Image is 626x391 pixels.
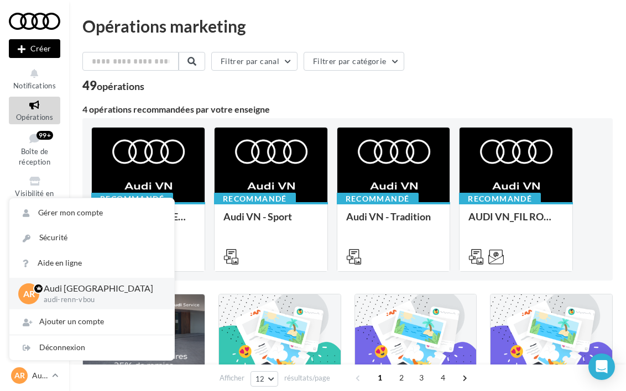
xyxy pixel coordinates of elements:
div: Recommandé [337,193,419,205]
a: Opérations [9,97,60,124]
span: résultats/page [284,373,330,383]
div: Nouvelle campagne [9,39,60,58]
span: 2 [393,369,410,387]
span: 4 [434,369,452,387]
a: Sécurité [9,225,174,250]
div: Audi VN - Tradition [346,211,441,233]
span: Afficher [220,373,244,383]
div: AUDI VN_FIL ROUGE 2025 - A1, Q2, Q3, Q5 et Q4 e-tron [468,211,564,233]
button: Filtrer par canal [211,52,298,71]
a: Aide en ligne [9,251,174,276]
span: Boîte de réception [19,147,50,166]
div: Open Intercom Messenger [588,353,615,380]
div: Opérations marketing [82,18,613,34]
button: Créer [9,39,60,58]
p: Audi [GEOGRAPHIC_DATA] [44,282,156,295]
span: 1 [371,369,389,387]
a: Boîte de réception99+ [9,129,60,169]
div: Recommandé [459,193,541,205]
span: Notifications [13,81,56,90]
div: Ajouter un compte [9,309,174,334]
div: 4 opérations recommandées par votre enseigne [82,105,613,114]
div: 49 [82,80,144,92]
span: AR [23,287,35,300]
div: opérations [97,81,144,91]
div: 99+ [36,131,53,140]
span: Visibilité en ligne [15,189,54,208]
p: audi-renn-vbou [44,295,156,305]
a: AR Audi [GEOGRAPHIC_DATA] [9,365,60,386]
div: Audi VN - Sport [223,211,319,233]
div: Déconnexion [9,335,174,360]
span: Opérations [16,113,53,121]
a: Visibilité en ligne [9,173,60,210]
div: Recommandé [91,193,173,205]
button: Filtrer par catégorie [304,52,404,71]
span: 12 [255,374,265,383]
button: 12 [251,371,279,387]
span: 3 [413,369,430,387]
span: AR [14,370,25,381]
a: Gérer mon compte [9,200,174,225]
p: Audi [GEOGRAPHIC_DATA] [32,370,48,381]
div: Recommandé [214,193,296,205]
button: Notifications [9,65,60,92]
